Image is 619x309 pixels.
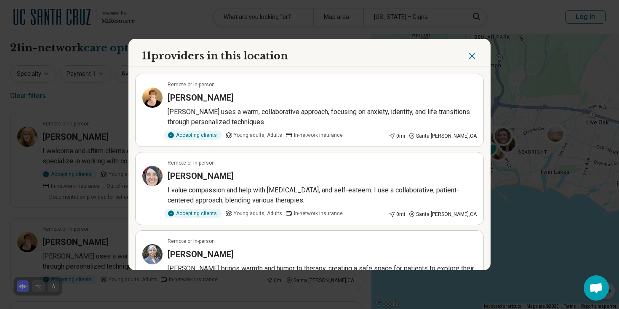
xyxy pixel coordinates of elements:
[294,210,343,217] span: In-network insurance
[234,210,282,217] span: Young adults, Adults
[168,92,234,104] h3: [PERSON_NAME]
[164,209,222,218] div: Accepting clients
[142,49,288,63] h2: 11 providers in this location
[408,132,477,140] div: Santa [PERSON_NAME] , CA
[389,132,405,140] div: 0 mi
[389,210,405,218] div: 0 mi
[168,248,234,260] h3: [PERSON_NAME]
[467,49,477,63] button: Close
[234,131,282,139] span: Young adults, Adults
[168,170,234,182] h3: [PERSON_NAME]
[168,107,477,127] p: [PERSON_NAME] uses a warm, collaborative approach, focusing on anxiety, identity, and life transi...
[168,185,477,205] p: I value compassion and help with [MEDICAL_DATA], and self-esteem. I use a collaborative, patient-...
[408,210,477,218] div: Santa [PERSON_NAME] , CA
[168,264,477,284] p: [PERSON_NAME] brings warmth and humor to therapy, creating a safe space for patients to explore t...
[168,159,215,167] p: Remote or In-person
[294,131,343,139] span: In-network insurance
[168,81,215,88] p: Remote or In-person
[168,237,215,245] p: Remote or In-person
[164,131,222,140] div: Accepting clients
